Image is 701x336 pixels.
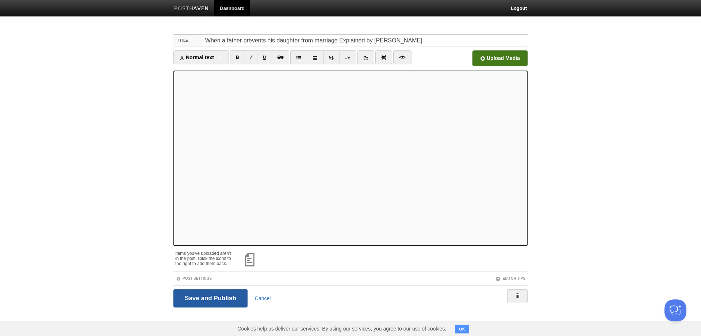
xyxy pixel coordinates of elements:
img: Posthaven-bar [174,6,209,12]
button: OK [455,325,469,333]
img: pagebreak-icon.png [381,55,386,60]
label: Title [173,35,203,46]
div: Items you've uploaded aren't in the post. Click the icons to the right to add them back. [175,247,234,266]
a: </> [393,50,411,64]
iframe: Help Scout Beacon - Open [664,299,686,321]
input: Save and Publish [173,289,248,307]
a: Post Settings [176,276,212,280]
del: Str [277,55,284,60]
img: document.png [241,251,259,268]
a: U [257,50,272,64]
span: Cookies help us deliver our services. By using our services, you agree to our use of cookies. [230,321,453,336]
a: Cancel [255,295,271,301]
a: B [230,50,245,64]
a: Editor Tips [495,276,525,280]
span: Normal text [179,54,214,60]
a: Str [272,50,290,64]
a: I [245,50,257,64]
